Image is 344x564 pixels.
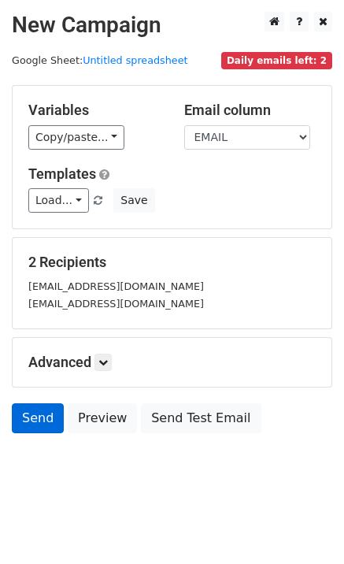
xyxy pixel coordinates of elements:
[28,102,161,119] h5: Variables
[141,403,261,433] a: Send Test Email
[221,54,332,66] a: Daily emails left: 2
[12,403,64,433] a: Send
[12,54,188,66] small: Google Sheet:
[184,102,316,119] h5: Email column
[68,403,137,433] a: Preview
[12,12,332,39] h2: New Campaign
[265,488,344,564] iframe: Chat Widget
[28,188,89,213] a: Load...
[28,280,204,292] small: [EMAIL_ADDRESS][DOMAIN_NAME]
[28,165,96,182] a: Templates
[221,52,332,69] span: Daily emails left: 2
[28,354,316,371] h5: Advanced
[113,188,154,213] button: Save
[28,254,316,271] h5: 2 Recipients
[28,125,124,150] a: Copy/paste...
[83,54,187,66] a: Untitled spreadsheet
[28,298,204,310] small: [EMAIL_ADDRESS][DOMAIN_NAME]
